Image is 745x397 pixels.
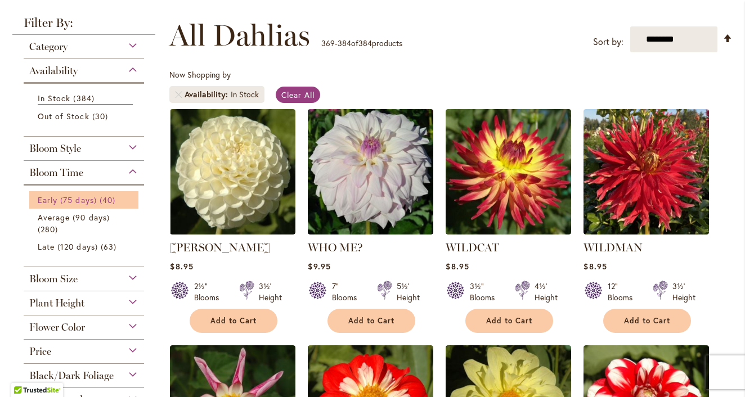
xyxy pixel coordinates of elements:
span: Flower Color [29,321,85,333]
button: Add to Cart [190,309,277,333]
img: Who Me? [308,109,433,234]
span: 384 [358,38,372,48]
img: Wildman [584,109,709,234]
span: Add to Cart [486,316,532,326]
span: Black/Dark Foliage [29,369,114,382]
div: 5½' Height [397,281,420,303]
div: 7" Blooms [332,281,363,303]
img: WHITE NETTIE [170,109,295,234]
span: $9.95 [308,261,330,272]
a: WHITE NETTIE [170,226,295,237]
div: In Stock [231,89,259,100]
span: Clear All [281,89,315,100]
span: $8.95 [170,261,193,272]
div: 2½" Blooms [194,281,226,303]
div: 3½' Height [672,281,695,303]
a: [PERSON_NAME] [170,241,270,254]
span: 30 [92,110,111,122]
span: Early (75 days) [38,195,97,205]
a: Wildman [584,226,709,237]
div: 3½" Blooms [470,281,501,303]
span: Category [29,40,68,53]
span: Bloom Time [29,166,83,179]
span: 384 [338,38,351,48]
span: Availability [29,65,78,77]
a: WILDMAN [584,241,643,254]
span: Bloom Size [29,273,78,285]
div: 3½' Height [259,281,282,303]
span: $8.95 [446,261,469,272]
a: In Stock 384 [38,92,133,105]
p: - of products [321,34,402,52]
a: Out of Stock 30 [38,110,133,122]
span: Add to Cart [210,316,257,326]
span: 63 [101,241,119,252]
span: In Stock [38,93,70,103]
span: Add to Cart [348,316,394,326]
iframe: Launch Accessibility Center [8,357,40,389]
span: Price [29,345,51,358]
span: Bloom Style [29,142,81,155]
div: 12" Blooms [608,281,639,303]
a: Late (120 days) 63 [38,241,133,252]
a: Who Me? [308,226,433,237]
span: Plant Height [29,297,84,309]
span: 384 [73,92,97,104]
span: Add to Cart [624,316,670,326]
a: WILDCAT [446,226,571,237]
span: All Dahlias [169,19,310,52]
label: Sort by: [593,31,623,52]
span: Out of Stock [38,111,89,121]
button: Add to Cart [327,309,415,333]
a: Average (90 days) 280 [38,211,133,235]
span: $8.95 [584,261,607,272]
a: Clear All [276,87,320,103]
strong: Filter By: [12,17,155,35]
img: WILDCAT [446,109,571,234]
span: Average (90 days) [38,212,110,223]
a: WILDCAT [446,241,499,254]
a: WHO ME? [308,241,363,254]
a: Early (75 days) 40 [38,194,133,206]
span: Availability [185,89,231,100]
span: 40 [100,194,118,206]
span: Late (120 days) [38,241,98,252]
span: 369 [321,38,335,48]
div: 4½' Height [535,281,558,303]
button: Add to Cart [465,309,553,333]
button: Add to Cart [603,309,691,333]
span: Now Shopping by [169,69,231,80]
a: Remove Availability In Stock [175,91,182,98]
span: 280 [38,223,61,235]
